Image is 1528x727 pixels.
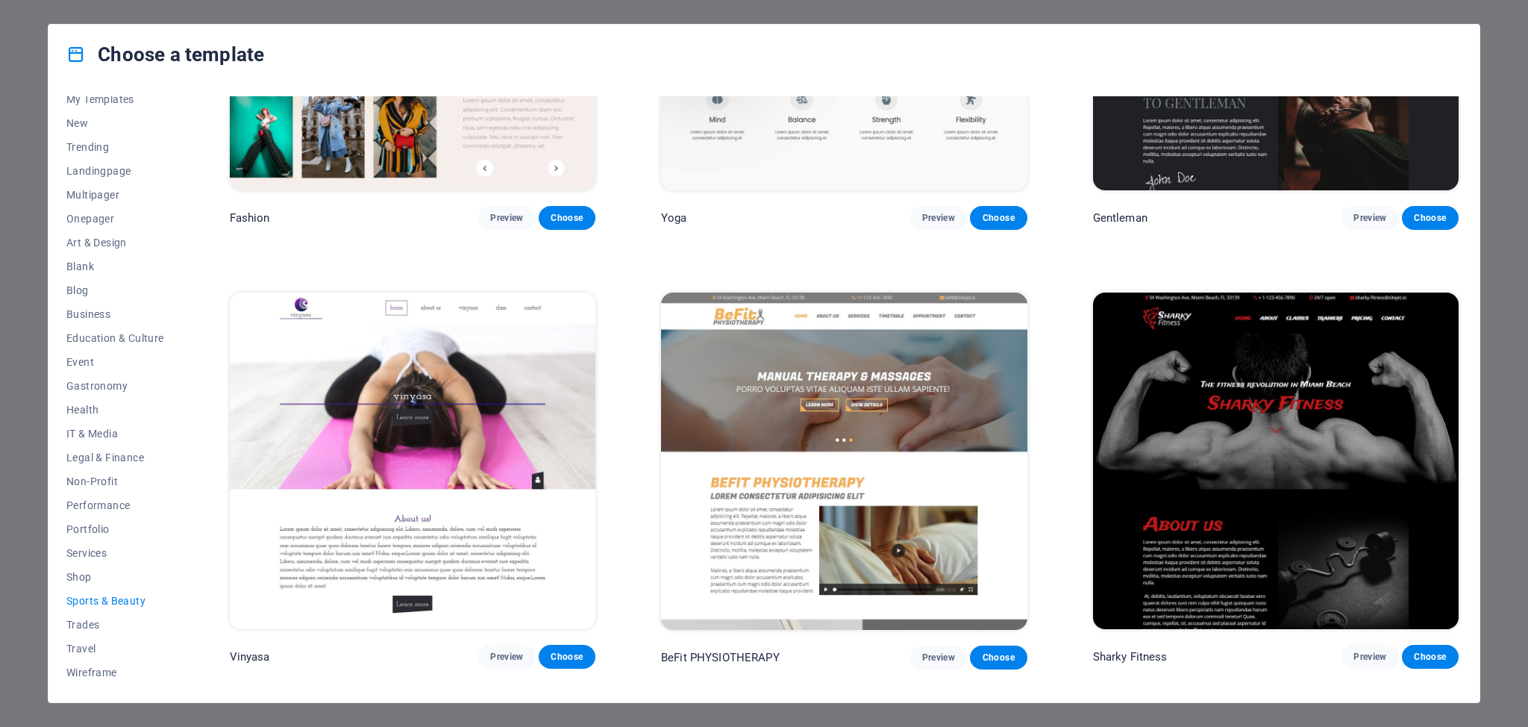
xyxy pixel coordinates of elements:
span: Performance [66,499,164,511]
span: Blank [66,260,164,272]
span: IT & Media [66,428,164,440]
button: Preview [478,206,535,230]
button: Choose [1402,206,1459,230]
button: Health [66,398,164,422]
button: Preview [910,206,967,230]
button: Shop [66,565,164,589]
button: Preview [910,646,967,670]
span: Art & Design [66,237,164,249]
span: Choose [551,651,583,663]
button: Legal & Finance [66,446,164,469]
button: Choose [970,646,1027,670]
button: Event [66,350,164,374]
span: Portfolio [66,523,164,535]
span: Multipager [66,189,164,201]
button: IT & Media [66,422,164,446]
p: Sharky Fitness [1093,649,1168,664]
button: New [66,111,164,135]
p: Gentleman [1093,210,1147,225]
span: My Templates [66,93,164,105]
button: Art & Design [66,231,164,255]
span: Wireframe [66,667,164,678]
img: BeFit PHYSIOTHERAPY [661,293,1027,630]
button: Preview [478,645,535,669]
span: Landingpage [66,165,164,177]
span: Gastronomy [66,380,164,392]
img: Vinyasa [230,293,595,630]
span: Choose [982,652,1015,664]
span: Travel [66,643,164,655]
button: Trending [66,135,164,159]
button: Education & Culture [66,326,164,350]
p: BeFit PHYSIOTHERAPY [661,650,780,665]
button: Performance [66,493,164,517]
span: Health [66,404,164,416]
button: Blank [66,255,164,278]
span: Preview [1353,651,1386,663]
button: Choose [1402,645,1459,669]
span: Shop [66,571,164,583]
span: Trending [66,141,164,153]
p: Yoga [661,210,687,225]
span: Preview [922,212,955,224]
button: Wireframe [66,661,164,684]
button: Multipager [66,183,164,207]
button: Preview [1341,645,1398,669]
span: Event [66,356,164,368]
span: Choose [551,212,583,224]
h4: Choose a template [66,43,264,66]
button: Sports & Beauty [66,589,164,613]
button: Services [66,541,164,565]
span: Preview [922,652,955,664]
button: Portfolio [66,517,164,541]
button: Preview [1341,206,1398,230]
span: Onepager [66,213,164,225]
span: Preview [1353,212,1386,224]
span: Preview [490,651,523,663]
button: Onepager [66,207,164,231]
p: Fashion [230,210,270,225]
button: Trades [66,613,164,637]
span: Choose [1414,651,1447,663]
span: Blog [66,284,164,296]
span: Preview [490,212,523,224]
button: Non-Profit [66,469,164,493]
span: Choose [1414,212,1447,224]
span: Non-Profit [66,475,164,487]
button: Blog [66,278,164,302]
span: Services [66,547,164,559]
span: Choose [982,212,1015,224]
span: Trades [66,619,164,631]
p: Vinyasa [230,649,270,664]
button: Choose [539,645,595,669]
span: Education & Culture [66,332,164,344]
span: Sports & Beauty [66,595,164,607]
span: New [66,117,164,129]
button: Choose [539,206,595,230]
button: Choose [970,206,1027,230]
button: Travel [66,637,164,661]
img: Sharky Fitness [1093,293,1459,630]
span: Business [66,308,164,320]
button: My Templates [66,87,164,111]
button: Landingpage [66,159,164,183]
button: Business [66,302,164,326]
button: Gastronomy [66,374,164,398]
span: Legal & Finance [66,452,164,464]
